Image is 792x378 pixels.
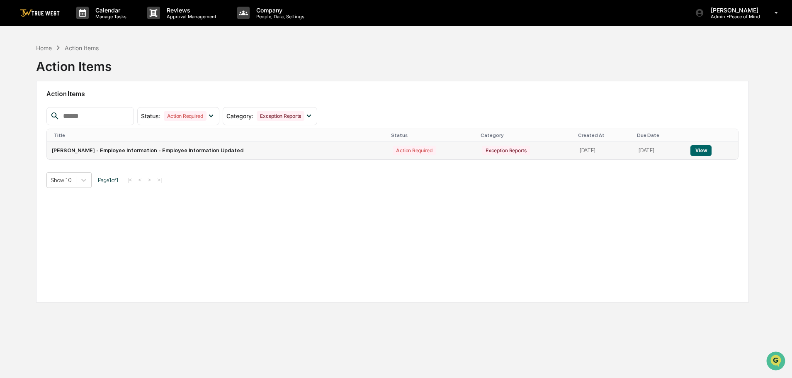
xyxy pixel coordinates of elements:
[57,166,106,181] a: 🗄️Attestations
[20,9,60,17] img: logo
[155,176,164,183] button: >|
[575,142,634,159] td: [DATE]
[391,132,474,138] div: Status
[5,166,57,181] a: 🖐️Preclearance
[160,7,221,14] p: Reviews
[58,205,100,212] a: Powered byPylon
[17,170,53,178] span: Preclearance
[160,14,221,20] p: Approval Management
[250,14,309,20] p: People, Data, Settings
[481,132,571,138] div: Category
[83,206,100,212] span: Pylon
[765,351,788,373] iframe: Open customer support
[69,113,72,119] span: •
[145,176,153,183] button: >
[257,111,304,121] div: Exception Reports
[141,112,160,119] span: Status :
[226,112,253,119] span: Category :
[578,132,630,138] div: Created At
[89,7,131,14] p: Calendar
[73,113,90,119] span: [DATE]
[164,111,207,121] div: Action Required
[26,135,67,142] span: [PERSON_NAME]
[36,44,52,51] div: Home
[8,171,15,177] div: 🖐️
[634,142,685,159] td: [DATE]
[73,135,90,142] span: [DATE]
[17,185,52,194] span: Data Lookup
[690,147,712,154] a: View
[704,7,763,14] p: [PERSON_NAME]
[8,63,23,78] img: 1746055101610-c473b297-6a78-478c-a979-82029cc54cd1
[98,177,119,183] span: Page 1 of 1
[704,14,763,20] p: Admin • Peace of Mind
[17,63,32,78] img: 8933085812038_c878075ebb4cc5468115_72.jpg
[5,182,56,197] a: 🔎Data Lookup
[26,113,67,119] span: [PERSON_NAME]
[46,90,739,98] h2: Action Items
[8,105,22,118] img: Tammy Steffen
[690,145,712,156] button: View
[68,170,103,178] span: Attestations
[125,176,134,183] button: |<
[129,90,151,100] button: See all
[37,72,114,78] div: We're available if you need us!
[36,52,112,74] div: Action Items
[8,186,15,193] div: 🔎
[136,176,144,183] button: <
[60,171,67,177] div: 🗄️
[8,127,22,141] img: Tammy Steffen
[37,63,136,72] div: Start new chat
[8,92,56,99] div: Past conversations
[482,146,530,155] div: Exception Reports
[393,146,435,155] div: Action Required
[53,132,384,138] div: Title
[89,14,131,20] p: Manage Tasks
[141,66,151,76] button: Start new chat
[8,17,151,31] p: How can we help?
[250,7,309,14] p: Company
[637,132,682,138] div: Due Date
[69,135,72,142] span: •
[47,142,388,159] td: [PERSON_NAME] - Employee Information - Employee Information Updated
[65,44,99,51] div: Action Items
